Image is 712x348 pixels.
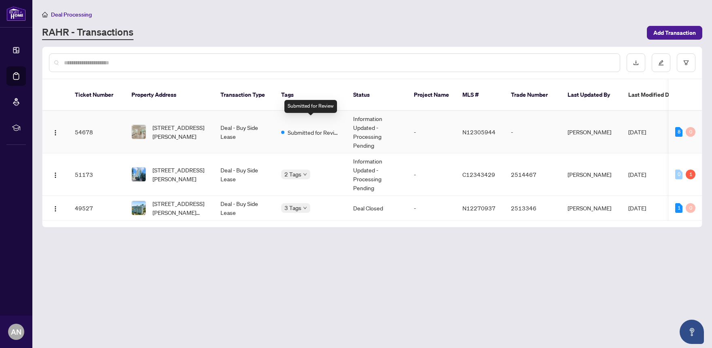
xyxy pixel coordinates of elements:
[125,79,214,111] th: Property Address
[214,111,275,153] td: Deal - Buy Side Lease
[680,320,704,344] button: Open asap
[628,171,646,178] span: [DATE]
[653,26,696,39] span: Add Transaction
[677,53,695,72] button: filter
[153,166,208,183] span: [STREET_ADDRESS][PERSON_NAME]
[658,60,664,66] span: edit
[407,153,456,196] td: -
[633,60,639,66] span: download
[675,170,682,179] div: 0
[652,53,670,72] button: edit
[628,128,646,136] span: [DATE]
[628,204,646,212] span: [DATE]
[686,203,695,213] div: 0
[303,206,307,210] span: down
[347,153,407,196] td: Information Updated - Processing Pending
[132,168,146,181] img: thumbnail-img
[214,153,275,196] td: Deal - Buy Side Lease
[214,79,275,111] th: Transaction Type
[49,125,62,138] button: Logo
[347,196,407,221] td: Deal Closed
[42,25,133,40] a: RAHR - Transactions
[504,79,561,111] th: Trade Number
[52,206,59,212] img: Logo
[52,172,59,178] img: Logo
[627,53,645,72] button: download
[504,153,561,196] td: 2514467
[456,79,504,111] th: MLS #
[504,111,561,153] td: -
[6,6,26,21] img: logo
[686,170,695,179] div: 1
[347,79,407,111] th: Status
[49,168,62,181] button: Logo
[42,12,48,17] span: home
[561,79,622,111] th: Last Updated By
[51,11,92,18] span: Deal Processing
[462,204,496,212] span: N12270937
[347,111,407,153] td: Information Updated - Processing Pending
[686,127,695,137] div: 0
[52,129,59,136] img: Logo
[561,196,622,221] td: [PERSON_NAME]
[132,125,146,139] img: thumbnail-img
[68,196,125,221] td: 49527
[284,170,301,179] span: 2 Tags
[284,100,337,113] div: Submitted for Review
[214,196,275,221] td: Deal - Buy Side Lease
[462,171,495,178] span: C12343429
[675,127,682,137] div: 8
[288,128,340,137] span: Submitted for Review
[275,79,347,111] th: Tags
[407,79,456,111] th: Project Name
[628,90,678,99] span: Last Modified Date
[407,111,456,153] td: -
[132,201,146,215] img: thumbnail-img
[68,111,125,153] td: 54678
[11,326,21,337] span: AN
[68,79,125,111] th: Ticket Number
[303,172,307,176] span: down
[675,203,682,213] div: 1
[153,199,208,217] span: [STREET_ADDRESS][PERSON_NAME][PERSON_NAME]
[561,153,622,196] td: [PERSON_NAME]
[683,60,689,66] span: filter
[49,202,62,214] button: Logo
[462,128,496,136] span: N12305944
[647,26,702,40] button: Add Transaction
[284,203,301,212] span: 3 Tags
[407,196,456,221] td: -
[622,79,695,111] th: Last Modified Date
[504,196,561,221] td: 2513346
[561,111,622,153] td: [PERSON_NAME]
[153,123,208,141] span: [STREET_ADDRESS][PERSON_NAME]
[68,153,125,196] td: 51173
